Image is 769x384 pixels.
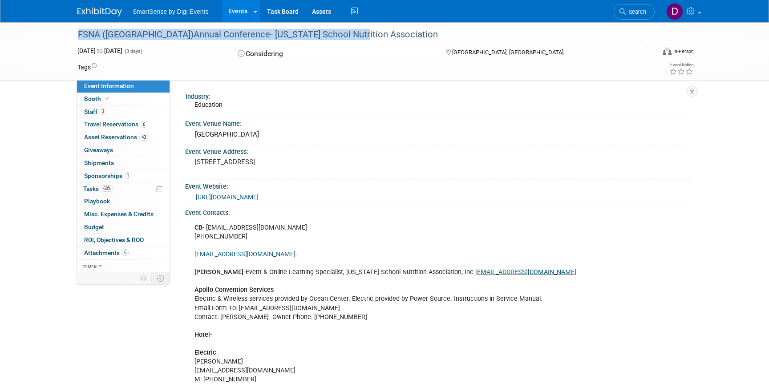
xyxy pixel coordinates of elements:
span: Attachments [84,249,129,256]
span: Sponsorships [84,172,131,179]
td: Toggle Event Tabs [152,272,170,284]
div: Event Venue Name: [185,117,692,128]
span: more [82,262,97,269]
div: In-Person [673,48,694,55]
span: ROI, Objectives & ROO [84,236,144,243]
a: more [77,260,170,272]
span: Shipments [84,159,114,166]
a: Search [614,4,655,20]
b: Hotel- [194,331,212,339]
b: Electric [194,349,216,356]
span: 6 [141,121,147,128]
span: [DATE] [DATE] [77,47,122,54]
a: Shipments [77,157,170,170]
i: Booth reservation complete [105,96,109,101]
a: [EMAIL_ADDRESS][DOMAIN_NAME] [475,268,576,276]
a: Giveaways [77,144,170,157]
div: [GEOGRAPHIC_DATA] [192,128,685,141]
a: Asset Reservations43 [77,131,170,144]
a: Attachments6 [77,247,170,259]
td: Personalize Event Tab Strip [136,272,152,284]
a: Booth [77,93,170,105]
span: 6 [122,249,129,256]
span: Asset Reservations [84,133,148,141]
pre: [STREET_ADDRESS] [195,158,386,166]
div: Industry: [186,90,688,101]
span: Playbook [84,198,110,205]
span: to [96,47,104,54]
span: (3 days) [124,49,142,54]
span: Giveaways [84,146,113,154]
b: Apollo Convention Services [194,286,274,294]
a: [URL][DOMAIN_NAME] [196,194,259,201]
span: Booth [84,95,111,102]
a: ROI, Objectives & ROO [77,234,170,247]
b: [PERSON_NAME]- [194,268,246,276]
td: Tags [77,63,97,72]
span: Tasks [83,185,113,192]
img: Format-Inperson.png [663,48,672,55]
span: Search [626,8,646,15]
span: Education [194,101,223,108]
a: Playbook [77,195,170,208]
a: [EMAIL_ADDRESS][DOMAIN_NAME] [194,251,295,258]
span: 43 [139,134,148,141]
span: Event Information [84,82,134,89]
a: Budget [77,221,170,234]
div: Event Venue Address: [185,145,692,156]
img: Dan Tiernan [666,3,683,20]
div: Event Format [602,46,694,60]
div: Event Contacts: [185,206,692,217]
div: Event Website: [185,180,692,191]
span: 3 [100,108,106,115]
b: CB [194,224,202,231]
a: Tasks68% [77,183,170,195]
a: Event Information [77,80,170,93]
div: FSNA ([GEOGRAPHIC_DATA])Annual Conference- [US_STATE] School Nutrition Association [75,27,641,43]
img: ExhibitDay [77,8,122,16]
span: [GEOGRAPHIC_DATA], [GEOGRAPHIC_DATA] [452,49,563,56]
span: 1 [125,172,131,179]
span: Misc. Expenses & Credits [84,210,154,218]
span: Budget [84,223,104,230]
span: Staff [84,108,106,115]
a: Sponsorships1 [77,170,170,182]
div: Considering [235,46,432,62]
span: SmartSense by Digi Events [133,8,208,15]
a: Travel Reservations6 [77,118,170,131]
a: Misc. Expenses & Credits [77,208,170,221]
a: Staff3 [77,106,170,118]
div: Event Rating [669,63,693,67]
span: Travel Reservations [84,121,147,128]
span: 68% [101,185,113,192]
